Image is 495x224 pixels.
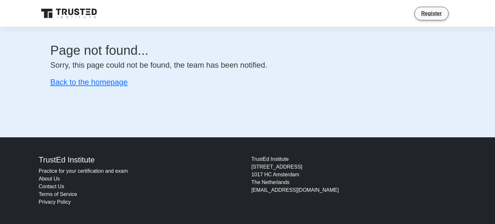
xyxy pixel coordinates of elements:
a: Contact Us [39,184,64,189]
h1: Page not found... [50,43,445,58]
a: Practice for your certification and exam [39,168,128,174]
a: Privacy Policy [39,199,71,205]
h4: Sorry, this page could not be found, the team has been notified. [50,61,445,70]
h4: TrustEd Institute [39,155,244,165]
a: Register [417,9,446,17]
a: About Us [39,176,60,181]
div: TrustEd Institute [STREET_ADDRESS] 1017 HC Amsterdam The Netherlands [EMAIL_ADDRESS][DOMAIN_NAME] [247,155,460,206]
a: Back to the homepage [50,78,128,86]
a: Terms of Service [39,191,77,197]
